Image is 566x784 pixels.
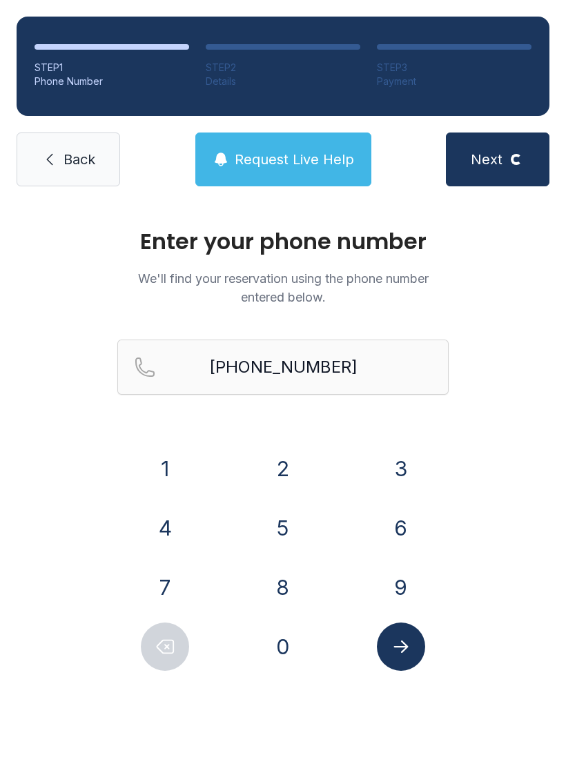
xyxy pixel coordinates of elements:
[141,563,189,611] button: 7
[377,563,425,611] button: 9
[259,444,307,493] button: 2
[377,61,531,75] div: STEP 3
[117,269,449,306] p: We'll find your reservation using the phone number entered below.
[235,150,354,169] span: Request Live Help
[259,504,307,552] button: 5
[141,504,189,552] button: 4
[141,444,189,493] button: 1
[141,623,189,671] button: Delete number
[259,563,307,611] button: 8
[377,75,531,88] div: Payment
[206,61,360,75] div: STEP 2
[377,504,425,552] button: 6
[64,150,95,169] span: Back
[35,75,189,88] div: Phone Number
[206,75,360,88] div: Details
[377,623,425,671] button: Submit lookup form
[259,623,307,671] button: 0
[471,150,502,169] span: Next
[117,231,449,253] h1: Enter your phone number
[35,61,189,75] div: STEP 1
[117,340,449,395] input: Reservation phone number
[377,444,425,493] button: 3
